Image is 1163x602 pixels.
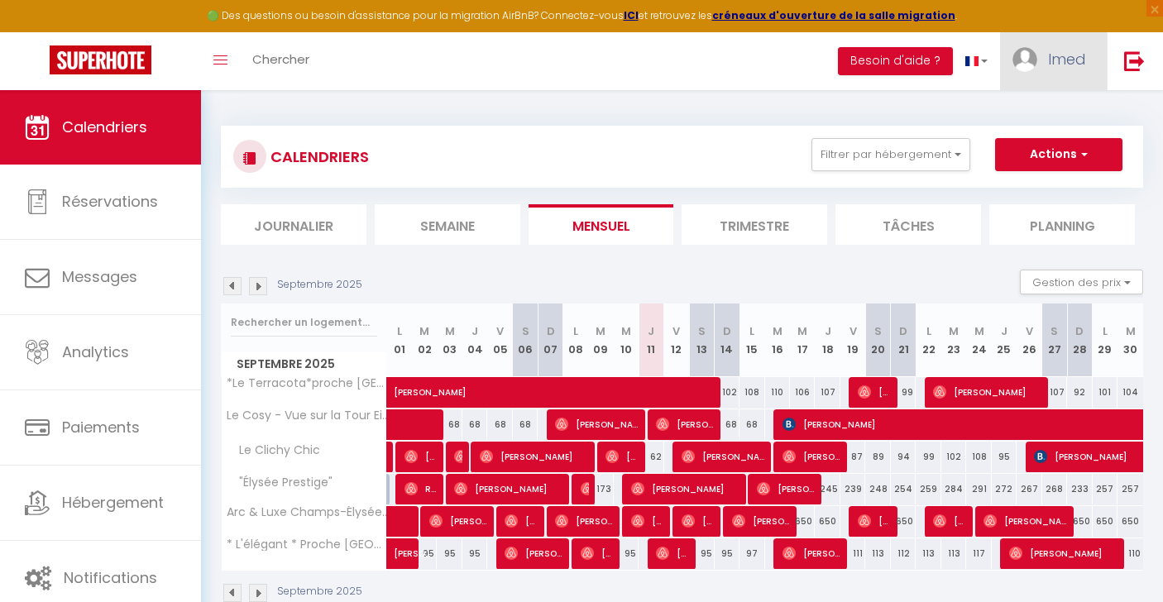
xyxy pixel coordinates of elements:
div: 87 [840,442,865,472]
div: 95 [715,538,739,569]
div: 257 [1093,474,1118,504]
input: Rechercher un logement... [231,308,377,337]
abbr: M [949,323,959,339]
div: 92 [1067,377,1092,408]
th: 16 [765,303,790,377]
a: [PERSON_NAME] [387,538,412,570]
abbr: V [1026,323,1033,339]
abbr: J [471,323,478,339]
span: Paiements [62,417,140,437]
abbr: V [672,323,680,339]
div: 650 [815,506,840,537]
span: [PERSON_NAME] [605,441,639,472]
div: 267 [1017,474,1041,504]
abbr: L [1103,323,1108,339]
div: 68 [487,409,512,440]
a: Chercher [240,32,322,90]
div: 113 [941,538,966,569]
abbr: S [1051,323,1058,339]
button: Filtrer par hébergement [811,138,970,171]
div: 102 [941,442,966,472]
span: [PERSON_NAME] [1009,537,1117,569]
th: 23 [941,303,966,377]
th: 08 [563,303,588,377]
div: 97 [739,538,764,569]
div: 291 [966,474,991,504]
div: 62 [639,442,663,472]
th: 07 [538,303,562,377]
span: [PERSON_NAME] [858,505,891,537]
span: Arc & Luxe Champs-Élysées" [224,506,390,518]
span: [PERSON_NAME] [394,529,432,561]
abbr: J [825,323,831,339]
abbr: D [1075,323,1084,339]
div: 112 [891,538,916,569]
th: 18 [815,303,840,377]
span: Chercher [252,50,309,68]
span: [PERSON_NAME] [631,473,739,504]
div: 68 [513,409,538,440]
span: Notifications [64,567,157,588]
th: 12 [664,303,689,377]
abbr: S [698,323,706,339]
th: 10 [614,303,639,377]
span: [PERSON_NAME] [480,441,587,472]
a: créneaux d'ouverture de la salle migration [712,8,955,22]
th: 14 [715,303,739,377]
li: Journalier [221,204,366,245]
abbr: S [522,323,529,339]
span: [PERSON_NAME] [429,505,487,537]
th: 17 [790,303,815,377]
span: [PERSON_NAME] [581,473,589,504]
th: 02 [412,303,437,377]
div: 113 [916,538,940,569]
span: [PERSON_NAME] [732,505,790,537]
abbr: V [496,323,504,339]
div: 95 [689,538,714,569]
th: 11 [639,303,663,377]
th: 25 [992,303,1017,377]
div: 110 [1118,538,1143,569]
div: 650 [1093,506,1118,537]
abbr: J [1001,323,1007,339]
div: 239 [840,474,865,504]
li: Mensuel [529,204,674,245]
span: [PERSON_NAME] [933,505,966,537]
abbr: M [621,323,631,339]
a: ... Imed [1000,32,1107,90]
span: [PERSON_NAME] [555,408,638,440]
span: [PERSON_NAME] [454,441,462,472]
li: Planning [989,204,1135,245]
th: 30 [1118,303,1143,377]
button: Gestion des prix [1020,270,1143,294]
div: 104 [1118,377,1143,408]
th: 09 [588,303,613,377]
img: Super Booking [50,45,151,74]
span: Réservations [62,191,158,212]
th: 13 [689,303,714,377]
span: [PERSON_NAME] [394,368,888,399]
th: 20 [865,303,890,377]
th: 01 [387,303,412,377]
span: * L'élégant * Proche [GEOGRAPHIC_DATA] / JO 2024 [224,538,390,551]
span: [PERSON_NAME] [682,441,764,472]
abbr: D [899,323,907,339]
th: 28 [1067,303,1092,377]
abbr: D [547,323,555,339]
th: 21 [891,303,916,377]
span: Le Cosy - Vue sur la Tour Eiffel [224,409,390,422]
li: Trimestre [682,204,827,245]
th: 26 [1017,303,1041,377]
span: [PERSON_NAME] [454,473,562,504]
span: [PERSON_NAME] [783,441,840,472]
span: [PERSON_NAME] [404,441,438,472]
span: [PERSON_NAME] [984,505,1066,537]
div: 254 [891,474,916,504]
img: logout [1124,50,1145,71]
th: 19 [840,303,865,377]
div: 650 [1118,506,1143,537]
th: 29 [1093,303,1118,377]
div: 89 [865,442,890,472]
div: 113 [865,538,890,569]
